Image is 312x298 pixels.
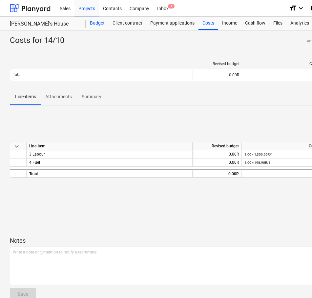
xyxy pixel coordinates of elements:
[168,4,175,9] span: 1
[14,93,37,100] p: Line-items
[244,153,273,156] small: 1.00 × 1,300.00R / 1
[13,142,21,150] span: keyboard_arrow_down
[13,72,22,78] p: Total
[80,93,103,100] p: Summary
[193,158,242,167] div: 0.00R
[196,62,239,66] div: Revised budget
[279,267,312,298] iframe: Chat Widget
[146,17,198,30] a: Payment applications
[193,70,242,80] div: 0.00R
[198,17,218,30] a: Costs
[193,150,242,158] div: 0.00R
[297,4,305,12] i: keyboard_arrow_down
[269,17,286,30] a: Files
[218,17,241,30] a: Income
[193,169,242,177] div: 0.00R
[27,142,193,150] div: Line-item
[10,35,70,46] div: Costs for 14/10
[29,160,40,165] span: 4 Fuel
[244,161,270,164] small: 1.00 × 198.90R / 1
[86,17,109,30] a: Budget
[10,21,78,28] div: [PERSON_NAME]'s House
[109,17,146,30] a: Client contract
[241,17,269,30] a: Cash flow
[289,4,297,12] i: format_size
[29,152,45,157] span: 3 Labour
[45,93,72,100] p: Attachments
[193,142,242,150] div: Revised budget
[306,37,312,43] span: notes
[27,169,193,177] div: Total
